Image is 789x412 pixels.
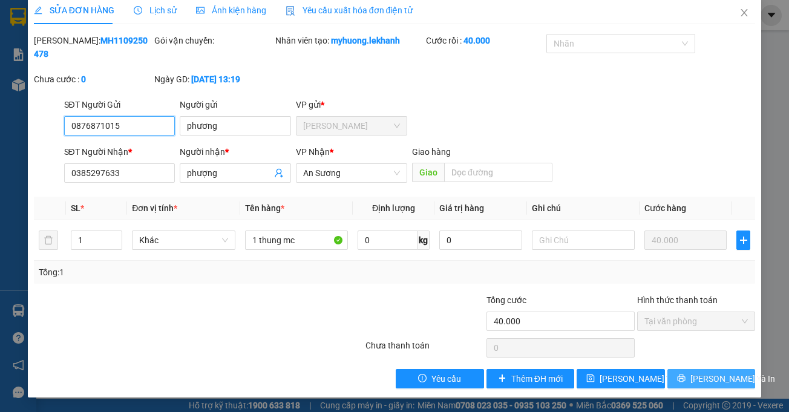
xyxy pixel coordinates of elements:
[34,6,42,15] span: edit
[114,76,214,93] div: 50.000
[439,203,484,213] span: Giá trị hàng
[486,295,526,305] span: Tổng cước
[114,79,131,92] span: CC :
[417,231,430,250] span: kg
[116,39,213,56] div: 0346092444
[191,74,240,84] b: [DATE] 13:19
[154,34,272,47] div: Gói vận chuyển:
[677,374,686,384] span: printer
[154,73,272,86] div: Ngày GD:
[586,374,595,384] span: save
[412,147,451,157] span: Giao hàng
[431,372,461,385] span: Yêu cầu
[690,372,775,385] span: [PERSON_NAME] và In
[532,231,635,250] input: Ghi Chú
[736,231,750,250] button: plus
[577,369,665,388] button: save[PERSON_NAME] thay đổi
[275,34,424,47] div: Nhân viên tạo:
[116,11,145,24] span: Nhận:
[498,374,506,384] span: plus
[644,312,748,330] span: Tại văn phòng
[10,10,107,38] div: [PERSON_NAME]
[34,5,114,15] span: SỬA ĐƠN HÀNG
[10,38,107,52] div: HẠNH
[180,145,291,159] div: Người nhận
[64,98,175,111] div: SĐT Người Gửi
[637,295,718,305] label: Hình thức thanh toán
[64,145,175,159] div: SĐT Người Nhận
[739,8,749,18] span: close
[667,369,756,388] button: printer[PERSON_NAME] và In
[644,231,727,250] input: 0
[134,6,142,15] span: clock-circle
[600,372,696,385] span: [PERSON_NAME] thay đổi
[486,369,575,388] button: plusThêm ĐH mới
[331,36,400,45] b: myhuong.lekhanh
[81,74,86,84] b: 0
[39,266,306,279] div: Tổng: 1
[372,203,415,213] span: Định lượng
[527,197,640,220] th: Ghi chú
[418,374,427,384] span: exclamation-circle
[245,231,348,250] input: VD: Bàn, Ghế
[444,163,552,182] input: Dọc đường
[71,203,80,213] span: SL
[139,231,228,249] span: Khác
[463,36,490,45] b: 40.000
[10,10,29,23] span: Gửi:
[396,369,484,388] button: exclamation-circleYêu cầu
[116,25,213,39] div: cong
[286,6,295,16] img: icon
[296,147,330,157] span: VP Nhận
[180,98,291,111] div: Người gửi
[303,164,400,182] span: An Sương
[196,6,205,15] span: picture
[644,203,686,213] span: Cước hàng
[426,34,544,47] div: Cước rồi :
[10,52,107,69] div: 0825852885
[134,5,177,15] span: Lịch sử
[34,34,152,60] div: [PERSON_NAME]:
[412,163,444,182] span: Giao
[196,5,266,15] span: Ảnh kiện hàng
[116,10,213,25] div: An Sương
[274,168,284,178] span: user-add
[34,73,152,86] div: Chưa cước :
[737,235,750,245] span: plus
[245,203,284,213] span: Tên hàng
[303,117,400,135] span: Mỹ Hương
[296,98,407,111] div: VP gửi
[286,5,413,15] span: Yêu cầu xuất hóa đơn điện tử
[511,372,563,385] span: Thêm ĐH mới
[39,231,58,250] button: delete
[364,339,485,360] div: Chưa thanh toán
[132,203,177,213] span: Đơn vị tính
